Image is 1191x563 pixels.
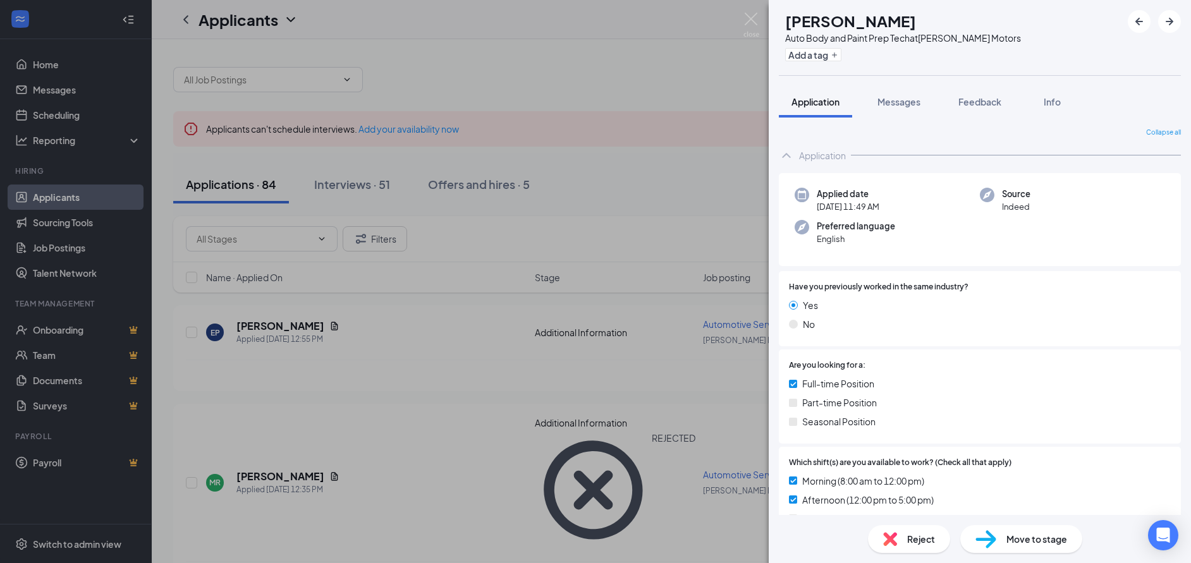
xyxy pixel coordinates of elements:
span: Full-time Position [802,377,874,390]
span: Morning (8:00 am to 12:00 pm) [802,474,924,488]
span: Application [791,96,840,107]
span: English [817,233,895,245]
span: Messages [877,96,920,107]
span: Yes [803,298,818,312]
svg: Plus [831,51,838,59]
span: Reject [907,532,935,546]
button: PlusAdd a tag [785,48,841,61]
span: Applied date [817,188,879,200]
span: Which shift(s) are you available to work? (Check all that apply) [789,457,1011,469]
span: Are you looking for a: [789,360,865,372]
span: Move to stage [1006,532,1067,546]
span: Have you previously worked in the same industry? [789,281,968,293]
svg: ChevronUp [779,148,794,163]
span: Part-time Position [802,396,877,409]
div: Auto Body and Paint Prep Tech at [PERSON_NAME] Motors [785,32,1021,44]
div: Open Intercom Messenger [1148,520,1178,550]
span: Preferred language [817,220,895,233]
div: Application [799,149,846,162]
h1: [PERSON_NAME] [785,10,916,32]
span: [DATE] 11:49 AM [817,200,879,213]
span: Afternoon (12:00 pm to 5:00 pm) [802,493,934,507]
span: Seasonal Position [802,415,876,428]
span: No [803,317,815,331]
span: Evening (5:00 pm to 10:00 pm) [802,512,924,526]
